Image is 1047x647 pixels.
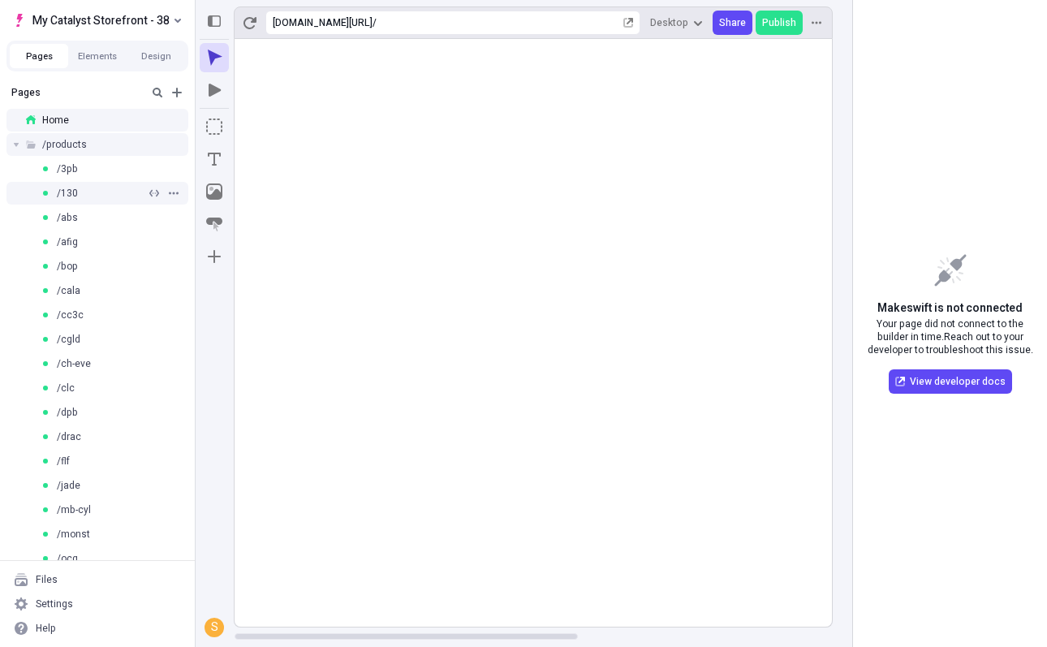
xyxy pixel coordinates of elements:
[719,16,746,29] span: Share
[42,138,87,151] span: /products
[57,162,78,175] span: /3pb
[762,16,796,29] span: Publish
[57,308,84,321] span: /cc3c
[57,260,78,273] span: /bop
[57,455,70,468] span: /flf
[877,300,1023,317] span: Makeswift is not connected
[32,11,170,30] span: My Catalyst Storefront - 38
[127,44,185,68] button: Design
[889,369,1012,394] a: View developer docs
[373,16,377,29] div: /
[57,211,78,224] span: /abs
[57,503,91,516] span: /mb-cyl
[57,479,80,492] span: /jade
[756,11,803,35] button: Publish
[68,44,127,68] button: Elements
[57,333,80,346] span: /cgld
[866,317,1034,356] span: Your page did not connect to the builder in time. Reach out to your developer to troubleshoot thi...
[200,177,229,206] button: Image
[57,187,78,200] span: /130
[57,528,90,541] span: /monst
[57,406,78,419] span: /dpb
[36,597,73,610] div: Settings
[57,430,81,443] span: /drac
[650,16,688,29] span: Desktop
[200,144,229,174] button: Text
[57,382,75,395] span: /clc
[644,11,709,35] button: Desktop
[273,16,373,29] div: [URL][DOMAIN_NAME]
[167,83,187,102] button: Add new
[713,11,752,35] button: Share
[6,8,187,32] button: Select site
[57,235,78,248] span: /afig
[10,44,68,68] button: Pages
[42,114,69,127] span: Home
[36,622,56,635] div: Help
[57,284,80,297] span: /cala
[11,86,141,99] div: Pages
[36,573,58,586] div: Files
[57,357,91,370] span: /ch-eve
[200,112,229,141] button: Box
[206,619,222,636] div: S
[57,552,78,565] span: /ocg
[200,209,229,239] button: Button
